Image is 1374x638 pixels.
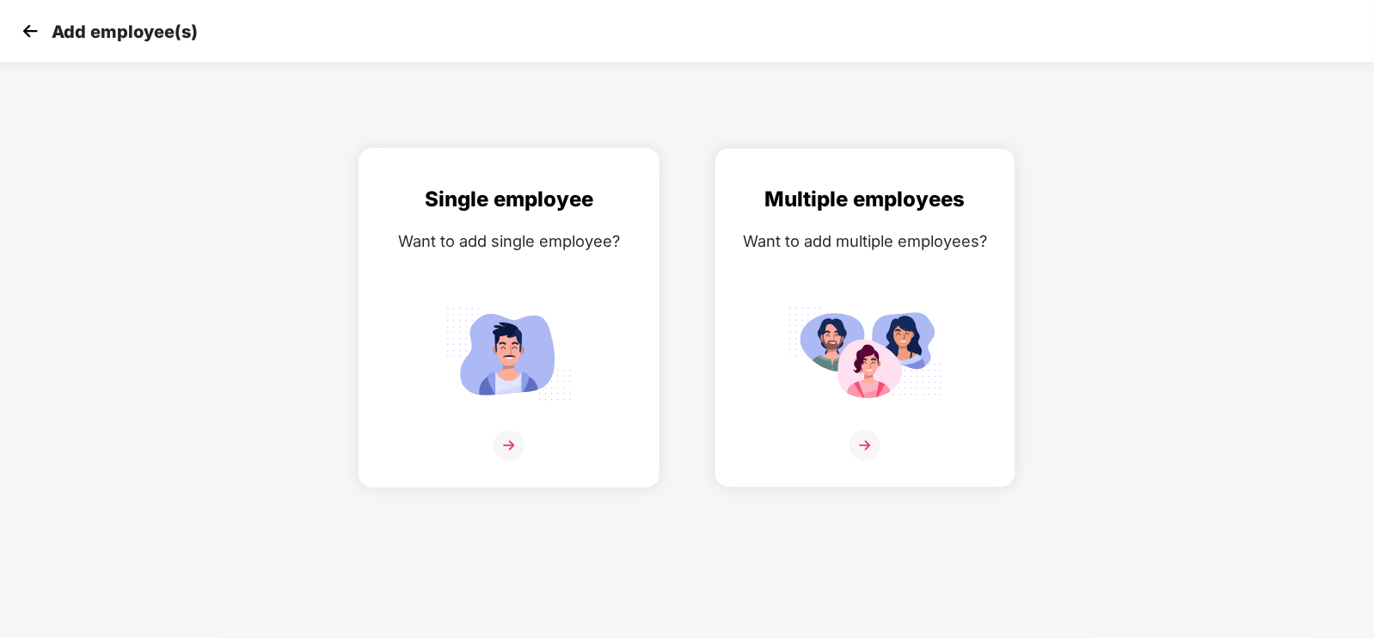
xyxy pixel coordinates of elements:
[377,183,641,216] div: Single employee
[733,229,997,254] div: Want to add multiple employees?
[788,300,942,408] img: svg+xml;base64,PHN2ZyB4bWxucz0iaHR0cDovL3d3dy53My5vcmcvMjAwMC9zdmciIGlkPSJNdWx0aXBsZV9lbXBsb3llZS...
[17,18,43,44] img: svg+xml;base64,PHN2ZyB4bWxucz0iaHR0cDovL3d3dy53My5vcmcvMjAwMC9zdmciIHdpZHRoPSIzMCIgaGVpZ2h0PSIzMC...
[733,183,997,216] div: Multiple employees
[850,430,880,461] img: svg+xml;base64,PHN2ZyB4bWxucz0iaHR0cDovL3d3dy53My5vcmcvMjAwMC9zdmciIHdpZHRoPSIzNiIgaGVpZ2h0PSIzNi...
[377,229,641,254] div: Want to add single employee?
[494,430,524,461] img: svg+xml;base64,PHN2ZyB4bWxucz0iaHR0cDovL3d3dy53My5vcmcvMjAwMC9zdmciIHdpZHRoPSIzNiIgaGVpZ2h0PSIzNi...
[52,21,198,42] p: Add employee(s)
[432,300,586,408] img: svg+xml;base64,PHN2ZyB4bWxucz0iaHR0cDovL3d3dy53My5vcmcvMjAwMC9zdmciIGlkPSJTaW5nbGVfZW1wbG95ZWUiIH...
